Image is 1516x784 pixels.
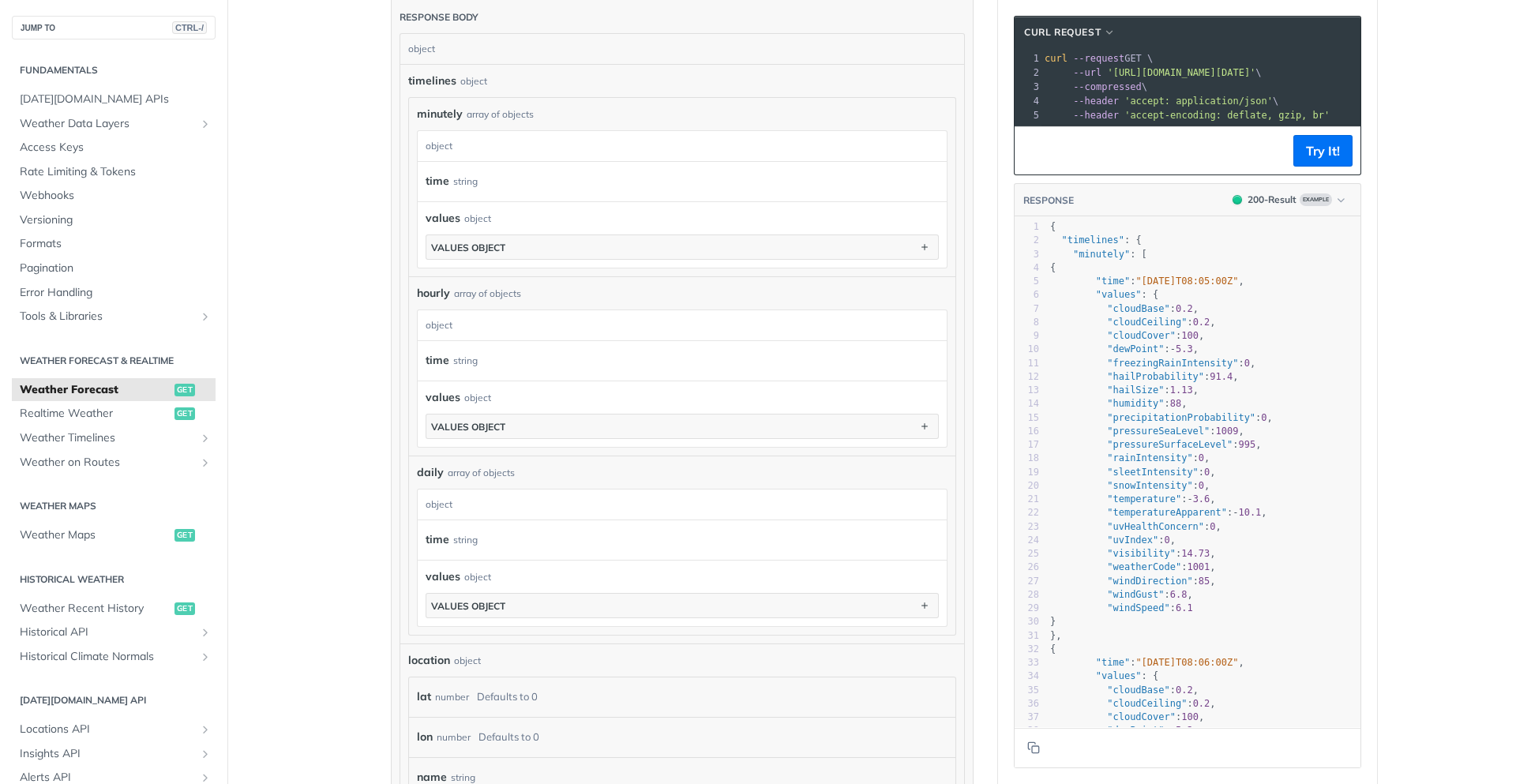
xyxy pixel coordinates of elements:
[1107,426,1210,437] span: "pressureSeaLevel"
[1050,670,1158,681] span: : {
[426,568,460,585] span: values
[1107,371,1204,382] span: "hailProbability"
[1050,589,1193,600] span: : ,
[1199,576,1210,587] span: 85
[12,645,216,669] a: Historical Climate NormalsShow subpages for Historical Climate Normals
[1107,711,1176,722] span: "cloudCover"
[1050,548,1216,559] span: : ,
[1073,249,1130,260] span: "minutely"
[1050,493,1216,505] span: : ,
[1015,452,1039,465] div: 18
[1015,643,1039,656] div: 32
[426,528,449,551] label: time
[1050,643,1056,655] span: {
[1015,357,1039,370] div: 11
[1107,452,1192,463] span: "rainIntensity"
[1050,725,1199,736] span: : ,
[12,136,216,159] a: Access Keys
[1193,493,1210,505] span: 3.6
[1170,398,1181,409] span: 88
[1050,576,1216,587] span: : ,
[400,34,960,64] div: object
[1015,108,1041,122] div: 5
[20,92,212,107] span: [DATE][DOMAIN_NAME] APIs
[454,287,521,301] div: array of objects
[1050,249,1147,260] span: : [
[1050,371,1239,382] span: : ,
[1050,303,1199,314] span: : ,
[1050,711,1204,722] span: : ,
[1015,534,1039,547] div: 24
[1015,670,1039,683] div: 34
[1107,698,1187,709] span: "cloudCeiling"
[1015,588,1039,602] div: 28
[1050,698,1216,709] span: : ,
[1193,317,1210,328] span: 0.2
[1165,535,1170,546] span: 0
[1045,96,1278,107] span: \
[1045,53,1068,64] span: curl
[1015,234,1039,247] div: 2
[1107,725,1164,736] span: "dewPoint"
[1015,547,1039,561] div: 25
[1135,657,1238,668] span: "[DATE]T08:06:00Z"
[1050,685,1199,696] span: : ,
[1225,192,1353,208] button: 200200-ResultExample
[20,309,195,324] span: Tools & Libraries
[12,451,216,475] a: Weather on RoutesShow subpages for Weather on Routes
[1107,398,1164,409] span: "humidity"
[199,118,212,130] button: Show subpages for Weather Data Layers
[1176,685,1193,696] span: 0.2
[477,685,538,708] div: Defaults to 0
[12,718,216,741] a: Locations APIShow subpages for Locations API
[1073,53,1124,64] span: --request
[20,649,195,665] span: Historical Climate Normals
[1050,561,1216,572] span: : ,
[1233,507,1238,518] span: -
[417,464,444,481] span: daily
[1023,193,1075,208] button: RESPONSE
[1015,66,1041,80] div: 2
[1176,303,1193,314] span: 0.2
[1107,439,1233,450] span: "pressureSurfaceLevel"
[12,499,216,513] h2: Weather Maps
[1015,302,1039,316] div: 7
[1107,358,1238,369] span: "freezingRainIntensity"
[1107,303,1169,314] span: "cloudBase"
[12,742,216,766] a: Insights APIShow subpages for Insights API
[1015,438,1039,452] div: 17
[1107,467,1199,478] span: "sleetIntensity"
[1050,221,1056,232] span: {
[426,210,460,227] span: values
[1073,81,1142,92] span: --compressed
[1015,275,1039,288] div: 5
[1170,725,1176,736] span: -
[1015,248,1039,261] div: 3
[12,523,216,547] a: Weather Mapsget
[20,212,212,228] span: Versioning
[1050,467,1216,478] span: : ,
[1015,370,1039,384] div: 12
[199,456,212,469] button: Show subpages for Weather on Routes
[1015,493,1039,506] div: 21
[431,242,505,253] div: values object
[1293,135,1353,167] button: Try It!
[1176,343,1193,354] span: 5.3
[431,421,505,433] div: values object
[467,107,534,122] div: array of objects
[1073,67,1101,78] span: --url
[426,235,938,259] button: values object
[1015,466,1039,479] div: 19
[199,626,212,639] button: Show subpages for Historical API
[1015,615,1039,628] div: 30
[1181,330,1199,341] span: 100
[1015,288,1039,302] div: 6
[1170,384,1193,396] span: 1.13
[1176,602,1193,613] span: 6.1
[1019,24,1121,40] button: cURL Request
[1050,343,1199,354] span: : ,
[172,21,207,34] span: CTRL-/
[1050,521,1221,532] span: : ,
[199,748,212,760] button: Show subpages for Insights API
[1045,67,1262,78] span: \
